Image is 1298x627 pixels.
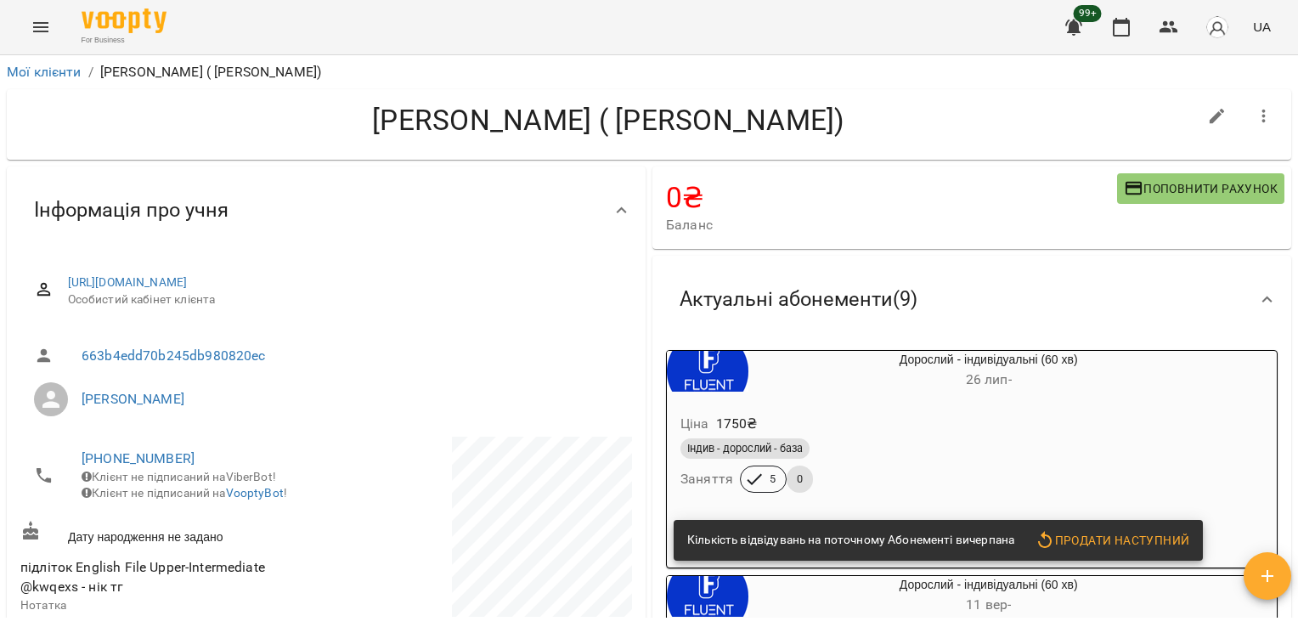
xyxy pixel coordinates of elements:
[7,64,82,80] a: Мої клієнти
[1074,5,1102,22] span: 99+
[667,351,1228,513] button: Дорослий - індивідуальні (60 хв)26 лип- Ціна1750₴Індив - дорослий - базаЗаняття50
[20,597,323,614] p: Нотатка
[68,275,188,289] a: [URL][DOMAIN_NAME]
[787,472,813,487] span: 0
[748,576,1228,617] div: Дорослий - індивідуальні (60 хв)
[1246,11,1278,42] button: UA
[687,525,1014,556] div: Кількість відвідувань на поточному Абонементі вичерпана
[88,62,93,82] li: /
[667,351,748,392] div: Дорослий - індивідуальні (60 хв)
[1028,525,1196,556] button: Продати наступний
[7,167,646,254] div: Інформація про учня
[68,291,618,308] span: Особистий кабінет клієнта
[82,450,195,466] a: [PHONE_NUMBER]
[716,414,758,434] p: 1750 ₴
[82,470,276,483] span: Клієнт не підписаний на ViberBot!
[667,576,748,617] div: Дорослий - індивідуальні (60 хв)
[680,467,733,491] h6: Заняття
[17,517,326,549] div: Дату народження не задано
[100,62,321,82] p: [PERSON_NAME] ( [PERSON_NAME])
[7,62,1291,82] nav: breadcrumb
[82,486,287,500] span: Клієнт не підписаний на !
[759,472,786,487] span: 5
[1205,15,1229,39] img: avatar_s.png
[652,256,1291,343] div: Актуальні абонементи(9)
[666,180,1117,215] h4: 0 ₴
[966,596,1011,613] span: 11 вер -
[966,371,1012,387] span: 26 лип -
[1035,530,1189,551] span: Продати наступний
[82,8,166,33] img: Voopty Logo
[82,35,166,46] span: For Business
[226,486,284,500] a: VooptyBot
[20,103,1197,138] h4: [PERSON_NAME] ( [PERSON_NAME])
[1124,178,1278,199] span: Поповнити рахунок
[680,412,709,436] h6: Ціна
[666,215,1117,235] span: Баланс
[680,286,917,313] span: Актуальні абонементи ( 9 )
[1253,18,1271,36] span: UA
[34,197,229,223] span: Інформація про учня
[20,7,61,48] button: Menu
[20,559,265,596] span: підліток English File Upper-Intermediate @kwqexs - нік тг
[1117,173,1284,204] button: Поповнити рахунок
[82,347,266,364] a: 663b4edd70b245db980820ec
[748,351,1228,392] div: Дорослий - індивідуальні (60 хв)
[680,441,810,456] span: Індив - дорослий - база
[82,391,184,407] a: [PERSON_NAME]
